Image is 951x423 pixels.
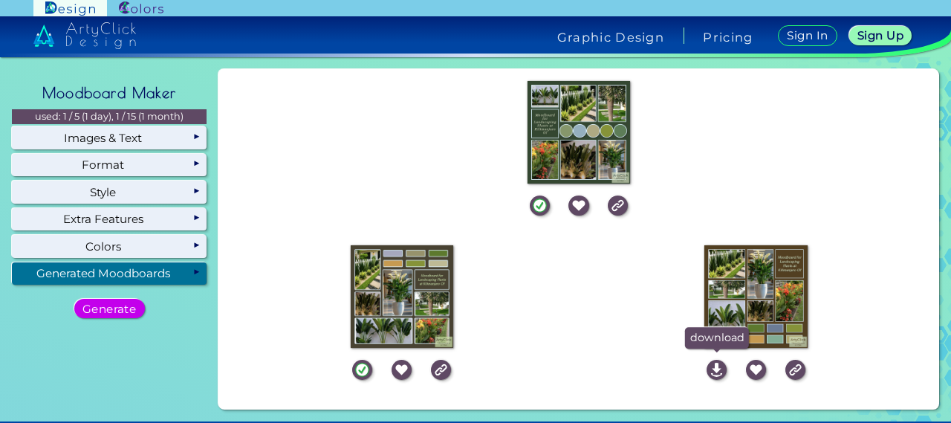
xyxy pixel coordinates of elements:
[33,22,136,49] img: artyclick_design_logo_white_combined_path.svg
[12,235,207,257] div: Colors
[12,208,207,230] div: Extra Features
[703,31,753,43] a: Pricing
[781,26,834,45] a: Sign In
[785,360,805,380] img: icon_link_white.svg
[608,196,628,216] img: icon_link_white.svg
[12,262,207,285] div: Generated Moodboards
[431,360,451,380] img: icon_link_white.svg
[12,181,207,203] div: Style
[685,327,749,349] p: download
[392,360,412,380] img: icon_favourite_white.svg
[860,30,901,41] h5: Sign Up
[12,154,207,176] div: Format
[12,109,207,124] p: used: 1 / 5 (1 day), 1 / 15 (1 month)
[352,360,372,380] img: icon_success.svg
[530,196,550,216] img: icon_success.svg
[119,1,163,16] img: ArtyClick Colors logo
[85,303,134,314] h5: Generate
[852,27,909,45] a: Sign Up
[557,31,664,43] h4: Graphic Design
[35,77,184,109] h2: Moodboard Maker
[707,360,727,380] img: icon_download_white.svg
[789,30,826,41] h5: Sign In
[12,126,207,149] div: Images & Text
[568,196,588,216] img: icon_favourite_white.svg
[746,360,766,380] img: icon_favourite_white.svg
